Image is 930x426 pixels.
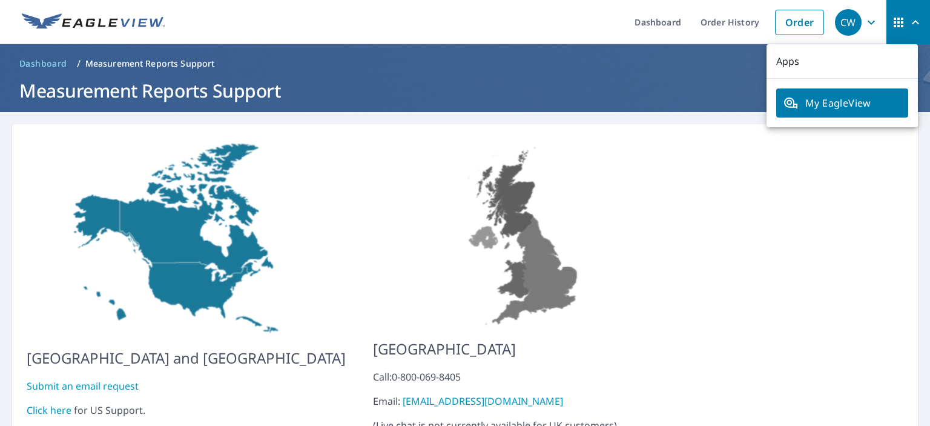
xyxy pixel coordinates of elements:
[19,58,67,70] span: Dashboard
[27,403,346,418] div: for US Support.
[373,370,678,384] div: Call: 0-800-069-8405
[767,44,918,79] p: Apps
[27,379,139,393] a: Submit an email request
[403,394,563,408] a: [EMAIL_ADDRESS][DOMAIN_NAME]
[776,88,908,118] a: My EagleView
[27,404,71,417] a: Click here
[27,139,346,338] img: US-MAP
[27,347,346,369] p: [GEOGRAPHIC_DATA] and [GEOGRAPHIC_DATA]
[77,56,81,71] li: /
[835,9,862,36] div: CW
[15,54,915,73] nav: breadcrumb
[85,58,215,70] p: Measurement Reports Support
[15,78,915,103] h1: Measurement Reports Support
[775,10,824,35] a: Order
[15,54,72,73] a: Dashboard
[373,338,678,360] p: [GEOGRAPHIC_DATA]
[22,13,165,32] img: EV Logo
[783,96,901,110] span: My EagleView
[373,394,678,408] div: Email:
[373,139,678,328] img: US-MAP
